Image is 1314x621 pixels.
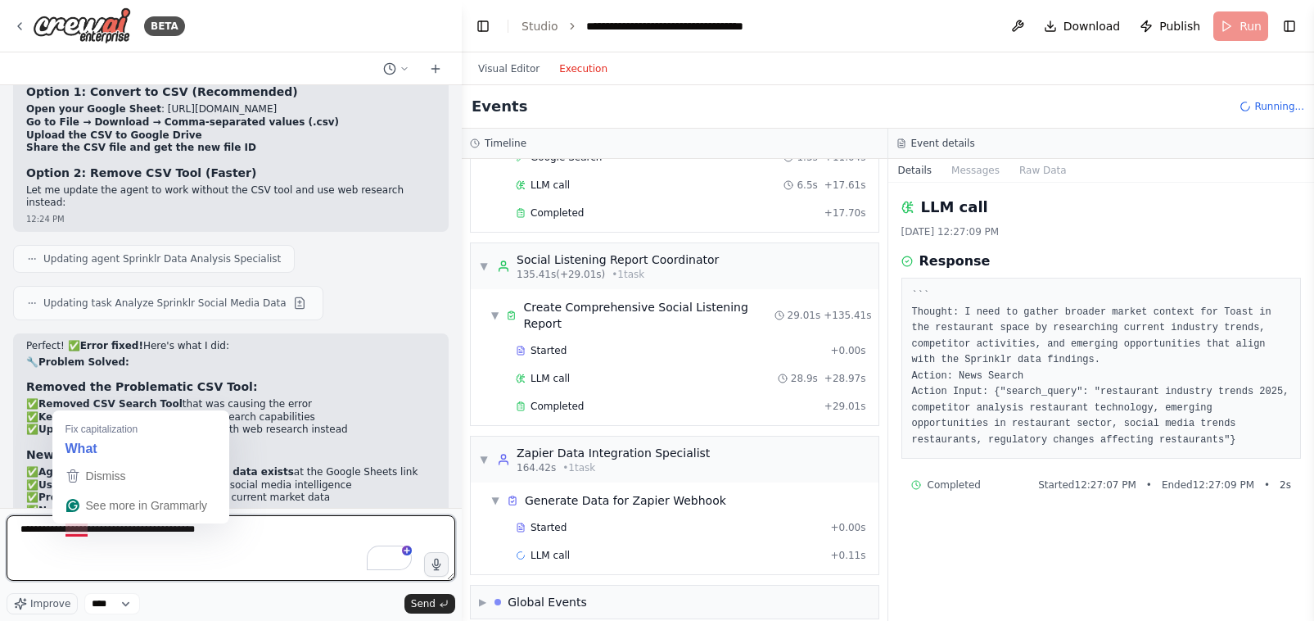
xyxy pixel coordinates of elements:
strong: New Approach: [26,448,124,461]
span: Updating task Analyze Sprinklr Social Media Data [43,297,287,310]
div: BETA [144,16,185,36]
span: Ended 12:27:09 PM [1162,478,1254,492]
span: + 0.11s [830,549,865,562]
button: Visual Editor [468,59,549,79]
button: Publish [1133,11,1207,41]
span: Updating agent Sprinklr Data Analysis Specialist [43,252,281,265]
li: ✅ based on current market data [26,492,436,505]
div: Social Listening Report Coordinator [517,252,719,268]
span: Completed [531,206,584,220]
h2: Events [472,95,527,118]
span: + 0.00s [830,344,865,357]
span: + 29.01s [824,400,866,413]
button: Start a new chat [422,59,449,79]
strong: Agent acknowledges your Sprinklr data exists [38,466,294,478]
span: Started 12:27:07 PM [1038,478,1136,492]
div: Generate Data for Zapier Webhook [525,492,726,509]
span: • 1 task [612,268,644,281]
span: + 0.00s [830,521,865,534]
img: Logo [33,7,131,44]
span: Running... [1254,100,1304,113]
span: + 28.97s [824,372,866,385]
strong: Provides realistic analysis [38,492,183,503]
div: Create Comprehensive Social Listening Report [523,299,774,332]
span: Publish [1159,18,1200,34]
span: ▼ [490,494,500,507]
strong: Kept Google Search Tool [38,411,174,423]
span: • [1264,478,1270,492]
div: [DATE] 12:27:09 PM [901,225,1302,238]
button: Improve [7,593,78,614]
strong: Updated task description [38,424,178,435]
button: Download [1037,11,1127,41]
strong: Removed the Problematic CSV Tool: [26,380,257,393]
pre: ``` Thought: I need to gather broader market context for Toast in the restaurant space by researc... [912,288,1291,448]
li: : [URL][DOMAIN_NAME] [26,103,436,116]
button: Switch to previous chat [377,59,416,79]
li: ✅ to work with web research instead [26,424,436,437]
span: Improve [30,597,70,610]
span: 29.01s [788,309,821,322]
h3: Event details [911,137,975,150]
span: Completed [928,478,981,492]
span: ▼ [479,453,489,466]
strong: Error fixed! [80,340,143,351]
li: ✅ at the Google Sheets link [26,466,436,479]
button: Raw Data [1009,159,1077,182]
p: Let me update the agent to work without the CSV tool and use web research instead: [26,184,436,210]
span: Started [531,521,567,534]
strong: Go to File → Download → Comma-separated values (.csv) [26,116,339,128]
a: Studio [522,20,558,33]
strong: Problem Solved: [38,356,129,368]
h2: 🔧 [26,356,436,369]
li: ✅ for web research capabilities [26,411,436,424]
li: ✅ that was causing the error [26,398,436,411]
p: Perfect! ✅ Here's what I did: [26,340,436,353]
h3: Response [919,252,991,271]
span: ▼ [490,309,499,322]
span: LLM call [531,549,570,562]
strong: No more CSV tool errors [38,505,173,516]
button: Show right sidebar [1278,15,1301,38]
li: ✅ [26,505,436,518]
strong: Open your Google Sheet [26,103,161,115]
span: 6.5s [797,179,817,192]
div: Zapier Data Integration Specialist [517,445,710,461]
strong: Option 2: Remove CSV Tool (Faster) [26,166,256,179]
span: 2 s [1280,478,1291,492]
li: ✅ to gather current social media intelligence [26,479,436,492]
span: • 1 task [562,461,595,474]
h2: LLM call [921,196,988,219]
span: + 17.70s [824,206,866,220]
button: Details [888,159,942,182]
strong: Removed CSV Search Tool [38,398,183,410]
span: LLM call [531,372,570,385]
textarea: To enrich screen reader interactions, please activate Accessibility in Grammarly extension settings [7,515,455,581]
strong: Uses web research [38,479,142,491]
nav: breadcrumb [522,18,770,34]
strong: Upload the CSV to Google Drive [26,129,202,141]
span: Download [1063,18,1121,34]
div: Global Events [508,594,587,610]
button: Hide left sidebar [472,15,494,38]
span: 164.42s [517,461,556,474]
span: ▼ [479,260,489,273]
button: Execution [549,59,617,79]
span: LLM call [531,179,570,192]
span: Completed [531,400,584,413]
button: Click to speak your automation idea [424,552,449,577]
button: Messages [941,159,1009,182]
h3: Timeline [485,137,526,150]
strong: Option 1: Convert to CSV (Recommended) [26,85,298,98]
strong: Share the CSV file and get the new file ID [26,142,256,153]
span: ▶ [479,596,486,609]
span: Send [411,597,436,610]
button: Send [404,594,455,614]
span: Started [531,344,567,357]
span: 135.41s (+29.01s) [517,268,605,281]
span: • [1146,478,1152,492]
span: + 135.41s [824,309,871,322]
span: + 17.61s [824,179,866,192]
span: 28.9s [791,372,818,385]
div: 12:24 PM [26,213,436,225]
